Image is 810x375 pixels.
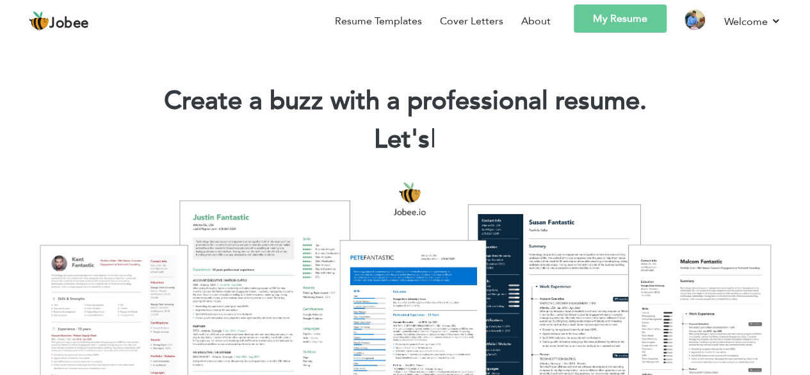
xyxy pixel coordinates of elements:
a: My Resume [574,4,667,33]
a: Welcome [724,13,781,29]
img: jobee.io [29,11,49,31]
span: Jobee [49,17,89,31]
span: | [430,122,436,157]
a: Cover Letters [440,13,503,29]
h1: Create a buzz with a professional resume. [19,85,791,118]
img: Profile Img [684,10,705,30]
a: Jobee [29,11,89,31]
h2: Let's [19,123,791,156]
a: About [521,13,551,29]
a: Resume Templates [335,13,422,29]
